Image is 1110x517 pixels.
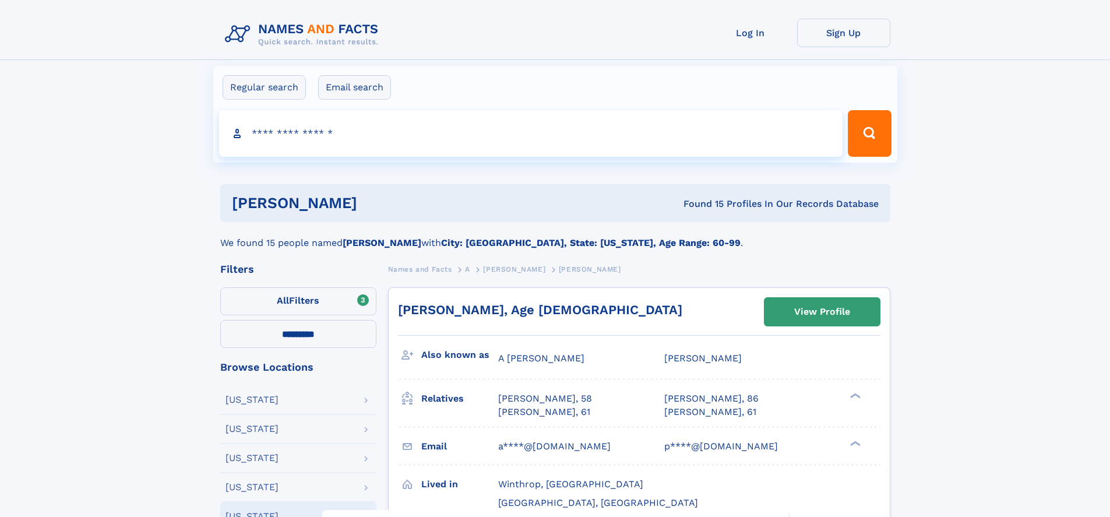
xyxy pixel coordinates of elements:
[225,483,279,492] div: [US_STATE]
[388,262,452,276] a: Names and Facts
[343,237,421,248] b: [PERSON_NAME]
[664,392,759,405] a: [PERSON_NAME], 86
[277,295,289,306] span: All
[220,362,376,372] div: Browse Locations
[225,424,279,434] div: [US_STATE]
[465,262,470,276] a: A
[847,439,861,447] div: ❯
[483,262,545,276] a: [PERSON_NAME]
[498,392,592,405] a: [PERSON_NAME], 58
[498,479,643,490] span: Winthrop, [GEOGRAPHIC_DATA]
[225,453,279,463] div: [US_STATE]
[465,265,470,273] span: A
[848,110,891,157] button: Search Button
[498,406,590,418] a: [PERSON_NAME], 61
[220,222,890,250] div: We found 15 people named with .
[421,389,498,409] h3: Relatives
[219,110,843,157] input: search input
[498,353,584,364] span: A [PERSON_NAME]
[704,19,797,47] a: Log In
[498,497,698,508] span: [GEOGRAPHIC_DATA], [GEOGRAPHIC_DATA]
[664,353,742,364] span: [PERSON_NAME]
[223,75,306,100] label: Regular search
[794,298,850,325] div: View Profile
[664,406,756,418] a: [PERSON_NAME], 61
[220,19,388,50] img: Logo Names and Facts
[398,303,682,317] a: [PERSON_NAME], Age [DEMOGRAPHIC_DATA]
[797,19,890,47] a: Sign Up
[421,437,498,456] h3: Email
[232,196,520,210] h1: [PERSON_NAME]
[483,265,545,273] span: [PERSON_NAME]
[220,264,376,275] div: Filters
[421,474,498,494] h3: Lived in
[764,298,880,326] a: View Profile
[220,287,376,315] label: Filters
[318,75,391,100] label: Email search
[847,392,861,400] div: ❯
[225,395,279,405] div: [US_STATE]
[421,345,498,365] h3: Also known as
[559,265,621,273] span: [PERSON_NAME]
[441,237,741,248] b: City: [GEOGRAPHIC_DATA], State: [US_STATE], Age Range: 60-99
[520,198,879,210] div: Found 15 Profiles In Our Records Database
